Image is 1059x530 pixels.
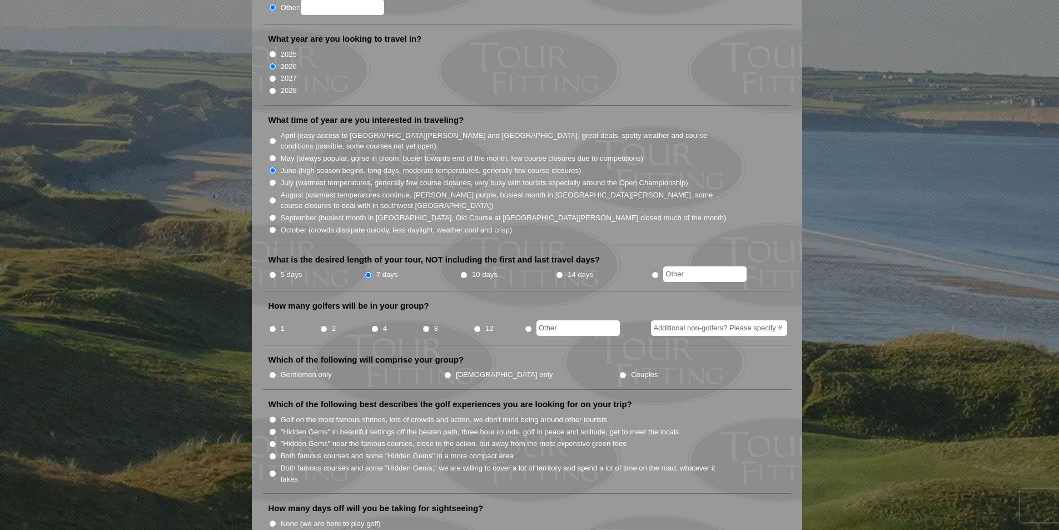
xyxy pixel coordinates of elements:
label: "Hidden Gems" in beautiful settings off the beaten path, three hour rounds, golf in peace and sol... [281,427,679,438]
label: 14 days [568,269,593,280]
label: 5 days [281,269,302,280]
label: 2025 [281,49,297,60]
label: 10 days [472,269,498,280]
label: 2028 [281,85,297,96]
label: Both famous courses and some "Hidden Gems" in a more compact area [281,450,514,462]
label: Golf on the most famous shrines, lots of crowds and action, we don't mind being around other tour... [281,414,608,425]
input: Additional non-golfers? Please specify # [651,320,787,336]
label: August (warmest temperatures continue, [PERSON_NAME] purple, busiest month in [GEOGRAPHIC_DATA][P... [281,190,728,211]
label: Both famous courses and some "Hidden Gems," we are willing to cover a lot of territory and spend ... [281,463,728,484]
label: How many golfers will be in your group? [269,300,429,311]
label: Gentlemen only [281,369,332,380]
label: "Hidden Gems" near the famous courses, close to the action, but away from the most expensive gree... [281,438,627,449]
label: May (always popular, gorse in bloom, busier towards end of the month, few course closures due to ... [281,153,643,164]
input: Other [536,320,620,336]
label: April (easy access to [GEOGRAPHIC_DATA][PERSON_NAME] and [GEOGRAPHIC_DATA], great deals, spotty w... [281,130,728,152]
label: 2 [332,323,336,334]
label: What is the desired length of your tour, NOT including the first and last travel days? [269,254,600,265]
input: Other [663,266,747,282]
label: 1 [281,323,285,334]
label: 7 days [376,269,398,280]
label: What time of year are you interested in traveling? [269,115,464,126]
label: October (crowds dissipate quickly, less daylight, weather cool and crisp) [281,225,513,236]
label: 8 [434,323,438,334]
label: July (warmest temperatures, generally few course closures, very busy with tourists especially aro... [281,177,688,189]
label: June (high season begins, long days, moderate temperatures, generally few course closures) [281,165,581,176]
label: September (busiest month in [GEOGRAPHIC_DATA], Old Course at [GEOGRAPHIC_DATA][PERSON_NAME] close... [281,212,727,224]
label: None (we are here to play golf) [281,518,381,529]
label: Which of the following best describes the golf experiences you are looking for on your trip? [269,399,632,410]
label: 12 [485,323,494,334]
label: 4 [383,323,387,334]
label: How many days off will you be taking for sightseeing? [269,503,484,514]
label: What year are you looking to travel in? [269,33,422,44]
label: [DEMOGRAPHIC_DATA] only [456,369,553,380]
label: 2027 [281,73,297,84]
label: Couples [631,369,658,380]
label: Which of the following will comprise your group? [269,354,464,365]
label: 2026 [281,61,297,72]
